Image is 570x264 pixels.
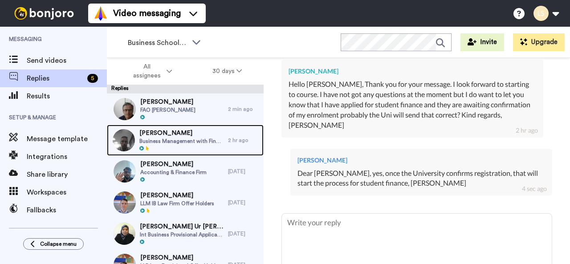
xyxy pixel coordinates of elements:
span: FAO [PERSON_NAME] [140,106,195,114]
span: Business Management with Finance with Top-up [139,138,224,145]
img: a3a0978e-1f1a-45d4-ae89-9977ccc02955-thumb.jpg [113,129,135,151]
img: bj-logo-header-white.svg [11,7,77,20]
div: [DATE] [228,168,259,175]
a: [PERSON_NAME]Business Management with Finance with Top-up2 hr ago [107,125,264,156]
div: [DATE] [228,199,259,206]
span: Collapse menu [40,240,77,248]
div: [DATE] [228,230,259,237]
div: [PERSON_NAME] [289,67,536,76]
span: Fallbacks [27,205,107,215]
img: 0d304781-bc5f-4ab3-b6b8-e6175cf6193e-thumb.jpg [114,191,136,214]
div: Hello [PERSON_NAME], Thank you for your message. I look forward to starting to course. I have not... [289,79,536,120]
span: Workspaces [27,187,107,198]
div: 5 [87,74,98,83]
div: [PERSON_NAME] [297,156,545,165]
span: Send videos [27,55,107,66]
span: [PERSON_NAME] [139,129,224,138]
div: 4 sec ago [522,184,547,193]
span: Business School 2025 [128,37,187,48]
img: vm-color.svg [94,6,108,20]
div: 2 hr ago [516,126,538,135]
button: Upgrade [513,33,565,51]
div: [PERSON_NAME] [289,120,536,130]
div: Dear [PERSON_NAME], yes, once the University confirms registration, that will start the process f... [297,168,545,189]
span: [PERSON_NAME] [140,97,195,106]
span: [PERSON_NAME] [140,160,207,169]
span: Results [27,91,107,102]
img: d6865295-d892-443c-bbe6-914aec8a913f-thumb.jpg [114,160,136,183]
span: All assignees [129,62,165,80]
span: LLM IB Law Firm Offer Holders [140,200,214,207]
span: Video messaging [113,7,181,20]
div: 2 min ago [228,106,259,113]
span: Share library [27,169,107,180]
button: 30 days [192,63,262,79]
span: Accounting & Finance Firm [140,169,207,176]
span: [PERSON_NAME] Ur [PERSON_NAME] [140,222,224,231]
a: [PERSON_NAME]LLM IB Law Firm Offer Holders[DATE] [107,187,264,218]
button: Invite [460,33,504,51]
img: a229f216-5566-4dbb-8b6f-35fc909343d4-thumb.jpg [114,98,136,120]
div: Replies [107,85,264,93]
span: Int Business Provisional Applicants [140,231,224,238]
a: [PERSON_NAME]FAO [PERSON_NAME]2 min ago [107,93,264,125]
a: [PERSON_NAME]Accounting & Finance Firm[DATE] [107,156,264,187]
span: Integrations [27,151,107,162]
span: Replies [27,73,84,84]
div: 2 hr ago [228,137,259,144]
span: Message template [27,134,107,144]
button: Collapse menu [23,238,84,250]
button: All assignees [109,59,192,84]
img: 9240c7fe-b0d9-4f68-8e38-2570c282812e-thumb.jpg [113,223,135,245]
span: [PERSON_NAME] [140,253,223,262]
span: [PERSON_NAME] [140,191,214,200]
a: [PERSON_NAME] Ur [PERSON_NAME]Int Business Provisional Applicants[DATE] [107,218,264,249]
